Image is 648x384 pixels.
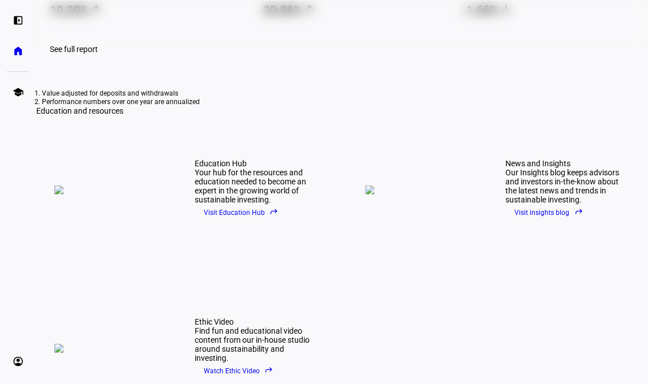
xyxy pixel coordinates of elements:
[54,185,168,194] img: education-hub.png
[42,97,642,106] li: Performance numbers over one year are annualized
[54,343,168,352] img: ethic-video.png
[195,204,287,221] button: Visit Education Hubreply
[204,204,278,221] span: Visit Education Hub
[12,45,24,57] eth-mat-symbol: home
[36,106,648,115] div: Education and resources
[505,158,630,167] div: News and Insights
[264,365,273,374] eth-mat-symbol: reply
[195,167,320,204] div: Your hub for the resources and education needed to become an expert in the growing world of susta...
[204,362,273,379] span: Watch Ethic Video
[50,45,98,54] span: See full report
[195,362,320,379] a: Watch Ethic Videoreply
[365,185,478,194] img: news.png
[195,362,282,379] button: Watch Ethic Videoreply
[195,158,320,167] div: Education Hub
[42,89,642,97] li: Value adjusted for deposits and withdrawals
[269,206,278,215] eth-mat-symbol: reply
[505,204,630,221] a: Visit insights blogreply
[195,204,320,221] a: Visit Education Hubreply
[12,15,24,26] eth-mat-symbol: left_panel_open
[36,38,111,61] a: See full report
[574,206,583,215] eth-mat-symbol: reply
[12,356,24,367] eth-mat-symbol: account_circle
[12,87,24,98] eth-mat-symbol: school
[195,326,320,362] div: Find fun and educational video content from our in-house studio around sustainability and investing.
[505,204,592,221] button: Visit insights blogreply
[7,40,29,62] a: home
[195,317,320,326] div: Ethic Video
[505,167,630,204] div: Our Insights blog keeps advisors and investors in-the-know about the latest news and trends in su...
[514,204,583,221] span: Visit insights blog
